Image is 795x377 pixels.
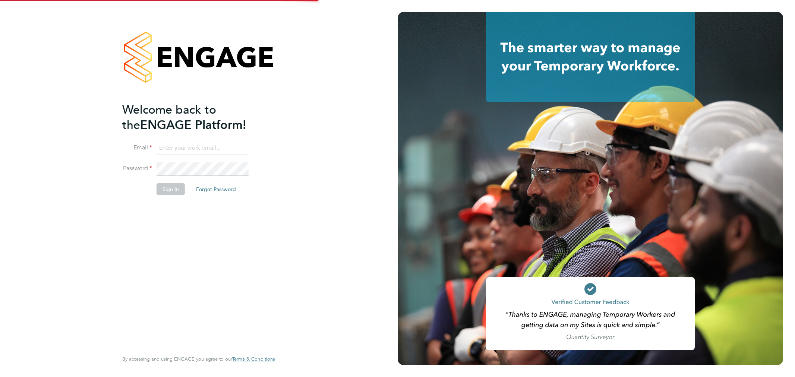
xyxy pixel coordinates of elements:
[122,102,216,132] span: Welcome back to the
[122,165,152,172] label: Password
[122,144,152,152] label: Email
[190,183,242,195] button: Forgot Password
[157,142,249,155] input: Enter your work email...
[232,356,275,362] a: Terms & Conditions
[122,356,275,362] span: By accessing and using ENGAGE you agree to our
[122,102,268,133] h2: ENGAGE Platform!
[157,183,185,195] button: Sign In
